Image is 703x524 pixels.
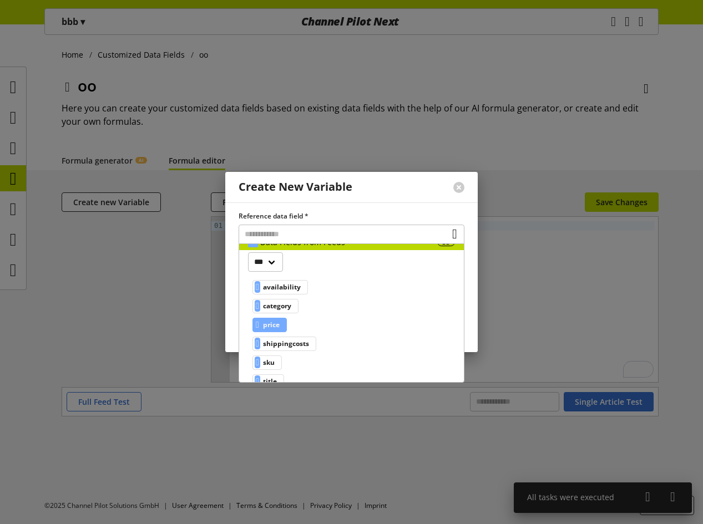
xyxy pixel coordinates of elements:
span: price [263,318,280,332]
label: Reference data field * [239,211,464,221]
span: availability [263,281,301,294]
div: 33 [437,238,455,246]
span: sku [263,356,275,369]
span: shippingcosts [263,337,309,350]
span: title [263,375,277,388]
div: Create New Variable [239,181,352,194]
span: category [263,299,291,313]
